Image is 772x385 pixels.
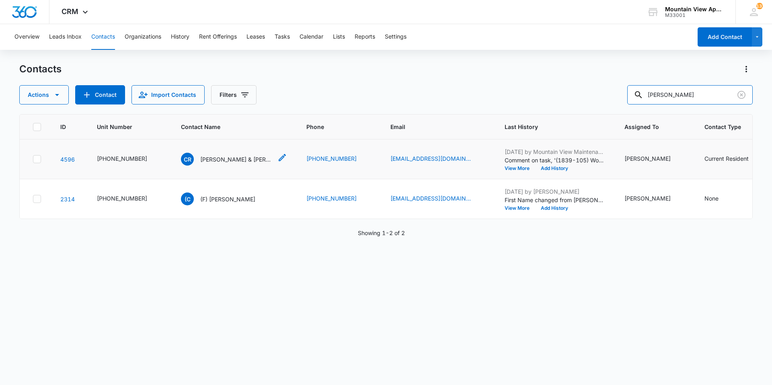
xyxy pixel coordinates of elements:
[698,27,752,47] button: Add Contact
[385,24,407,50] button: Settings
[735,88,748,101] button: Clear
[704,123,751,131] span: Contact Type
[505,166,535,171] button: View More
[97,194,162,204] div: Unit Number - 545-1865-304 - Select to Edit Field
[624,123,673,131] span: Assigned To
[306,154,371,164] div: Phone - (970) 318-0649 - Select to Edit Field
[91,24,115,50] button: Contacts
[704,194,733,204] div: Contact Type - None - Select to Edit Field
[704,154,763,164] div: Contact Type - Current Resident - Select to Edit Field
[131,85,205,104] button: Import Contacts
[333,24,345,50] button: Lists
[505,187,605,196] p: [DATE] by [PERSON_NAME]
[60,196,75,203] a: Navigate to contact details page for (F) Charles E Ramsell
[62,7,78,16] span: CRM
[181,153,194,166] span: CR
[390,154,485,164] div: Email - Charliedabears@gmail.com - Select to Edit Field
[740,63,753,76] button: Actions
[627,85,753,104] input: Search Contacts
[704,154,749,163] div: Current Resident
[181,192,270,205] div: Contact Name - (F) Charles E Ramsell - Select to Edit Field
[358,229,405,237] p: Showing 1-2 of 2
[97,154,147,163] div: [PHONE_NUMBER]
[97,194,147,203] div: [PHONE_NUMBER]
[14,24,39,50] button: Overview
[49,24,82,50] button: Leads Inbox
[756,3,763,9] span: 132
[306,194,371,204] div: Phone - (970) 318-0649 - Select to Edit Field
[300,24,323,50] button: Calendar
[624,194,685,204] div: Assigned To - Makenna Berry - Select to Edit Field
[505,156,605,164] p: Comment on task, '(1839-105) Work Order ' "Everything fixed no further action needed"
[535,166,574,171] button: Add History
[306,154,357,163] a: [PHONE_NUMBER]
[390,154,471,163] a: [EMAIL_ADDRESS][DOMAIN_NAME]
[60,123,66,131] span: ID
[390,123,474,131] span: Email
[125,24,161,50] button: Organizations
[390,194,471,203] a: [EMAIL_ADDRESS][DOMAIN_NAME]
[624,154,685,164] div: Assigned To - Makenna Berry - Select to Edit Field
[171,24,189,50] button: History
[704,194,719,203] div: None
[200,195,255,203] p: (F) [PERSON_NAME]
[199,24,237,50] button: Rent Offerings
[19,85,69,104] button: Actions
[756,3,763,9] div: notifications count
[181,153,287,166] div: Contact Name - Charles Ramsell & Mary Blakeslee - Select to Edit Field
[211,85,257,104] button: Filters
[505,206,535,211] button: View More
[355,24,375,50] button: Reports
[60,156,75,163] a: Navigate to contact details page for Charles Ramsell & Mary Blakeslee
[390,194,485,204] div: Email - Charliedabears@gmail.com - Select to Edit Field
[665,6,724,12] div: account name
[306,194,357,203] a: [PHONE_NUMBER]
[505,123,593,131] span: Last History
[97,154,162,164] div: Unit Number - 545-1839-105 - Select to Edit Field
[75,85,125,104] button: Add Contact
[665,12,724,18] div: account id
[181,123,275,131] span: Contact Name
[19,63,62,75] h1: Contacts
[97,123,162,131] span: Unit Number
[200,155,273,164] p: [PERSON_NAME] & [PERSON_NAME]
[624,154,671,163] div: [PERSON_NAME]
[505,147,605,156] p: [DATE] by Mountain View Maintenance
[624,194,671,203] div: [PERSON_NAME]
[535,206,574,211] button: Add History
[505,196,605,204] p: First Name changed from [PERSON_NAME] to ([PERSON_NAME].
[181,192,194,205] span: (C
[246,24,265,50] button: Leases
[275,24,290,50] button: Tasks
[306,123,359,131] span: Phone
